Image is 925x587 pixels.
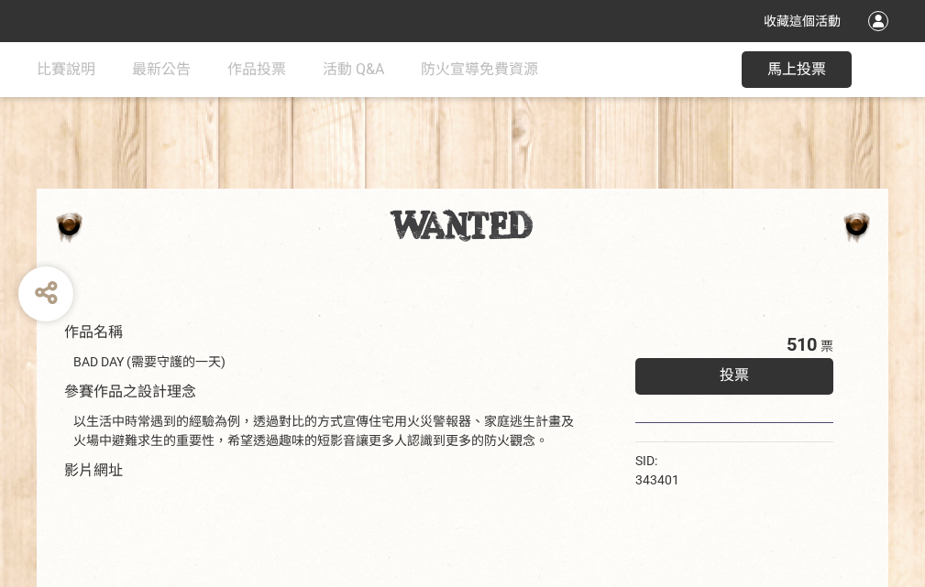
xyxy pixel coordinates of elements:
span: 最新公告 [132,60,191,78]
span: 影片網址 [64,462,123,479]
span: 收藏這個活動 [764,14,841,28]
span: 票 [820,339,833,353]
span: 活動 Q&A [323,60,384,78]
div: 以生活中時常遇到的經驗為例，透過對比的方式宣傳住宅用火災警報器、家庭逃生計畫及火場中避難求生的重要性，希望透過趣味的短影音讓更多人認識到更多的防火觀念。 [73,412,580,451]
span: 作品投票 [227,60,286,78]
span: 參賽作品之設計理念 [64,383,196,400]
iframe: Facebook Share [684,451,776,470]
a: 防火宣導免費資源 [421,42,538,97]
span: 投票 [720,366,749,384]
a: 作品投票 [227,42,286,97]
div: BAD DAY (需要守護的一天) [73,353,580,372]
span: 防火宣導免費資源 [421,60,538,78]
span: SID: 343401 [635,453,679,487]
span: 比賽說明 [37,60,95,78]
a: 比賽說明 [37,42,95,97]
a: 最新公告 [132,42,191,97]
span: 作品名稱 [64,323,123,341]
a: 活動 Q&A [323,42,384,97]
button: 馬上投票 [742,51,852,88]
span: 馬上投票 [767,60,826,78]
span: 510 [787,333,817,355]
